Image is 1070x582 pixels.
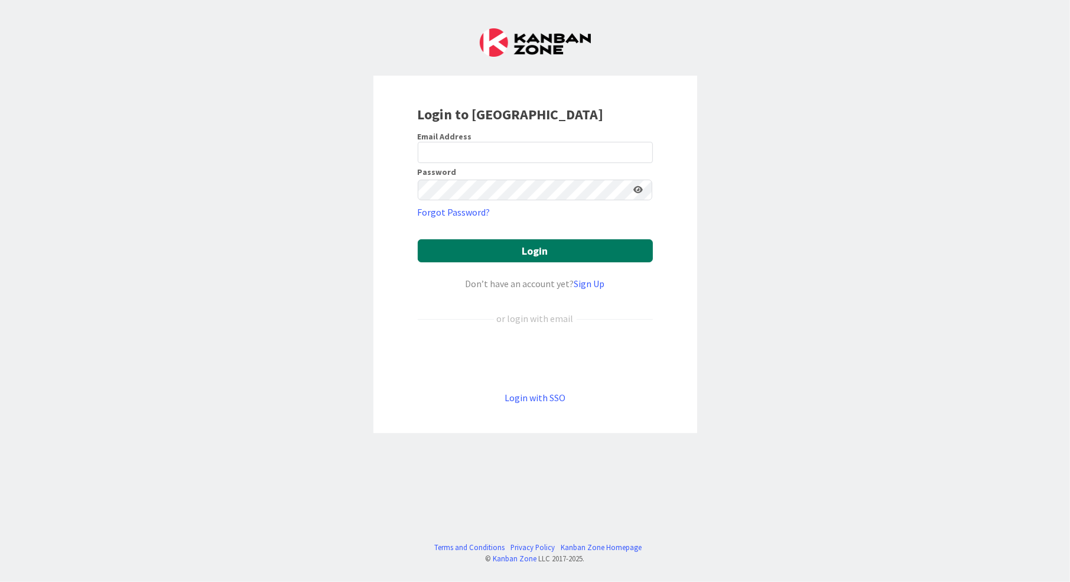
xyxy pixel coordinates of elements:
div: © LLC 2017- 2025 . [428,553,642,564]
label: Password [418,168,457,176]
iframe: Sign in with Google Button [412,345,659,371]
a: Kanban Zone [493,554,537,563]
label: Email Address [418,131,472,142]
a: Forgot Password? [418,205,490,219]
img: Kanban Zone [480,28,591,57]
a: Sign Up [574,278,605,290]
div: Don’t have an account yet? [418,277,653,291]
div: or login with email [494,311,577,326]
a: Privacy Policy [510,542,555,553]
a: Login with SSO [505,392,565,404]
a: Terms and Conditions [434,542,505,553]
button: Login [418,239,653,262]
a: Kanban Zone Homepage [561,542,642,553]
b: Login to [GEOGRAPHIC_DATA] [418,105,604,123]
